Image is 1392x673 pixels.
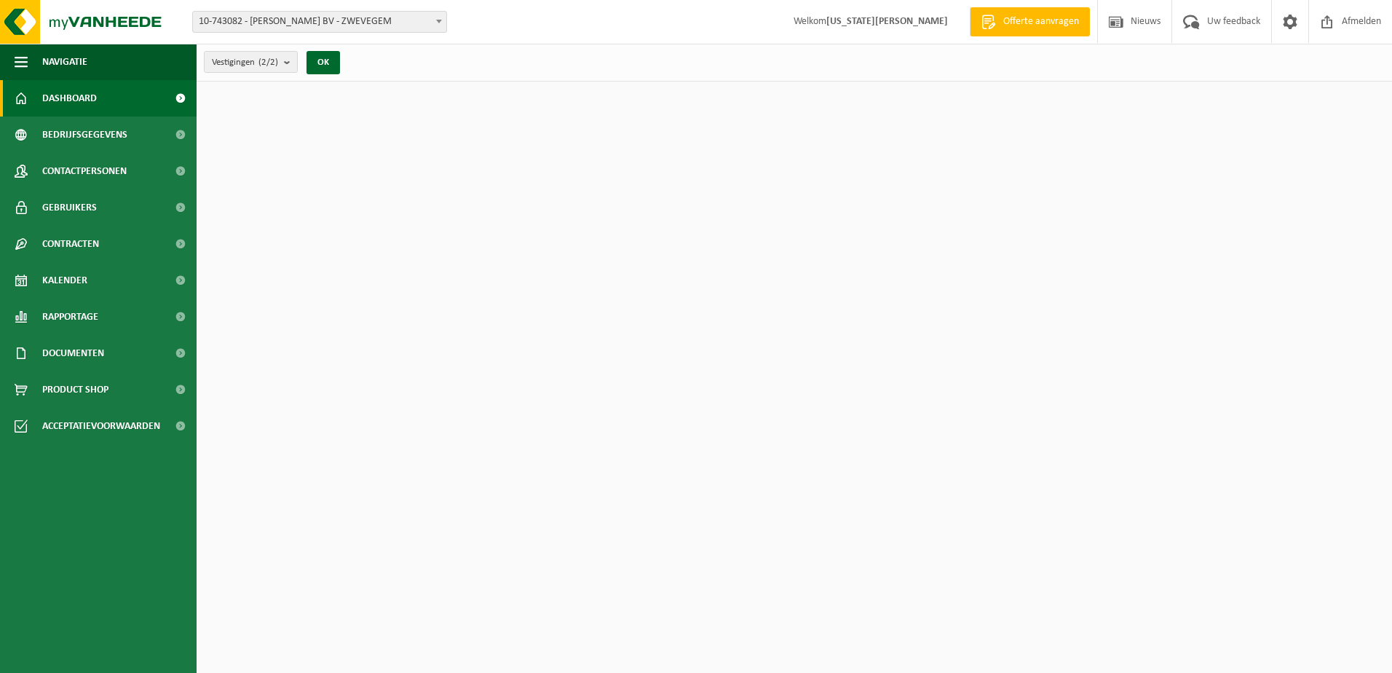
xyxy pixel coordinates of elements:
a: Offerte aanvragen [970,7,1090,36]
span: Documenten [42,335,104,371]
span: Contracten [42,226,99,262]
strong: [US_STATE][PERSON_NAME] [826,16,948,27]
count: (2/2) [258,58,278,67]
button: OK [307,51,340,74]
span: 10-743082 - BEERNAERT DAVY BV - ZWEVEGEM [192,11,447,33]
span: Dashboard [42,80,97,117]
span: Gebruikers [42,189,97,226]
span: Rapportage [42,299,98,335]
span: Acceptatievoorwaarden [42,408,160,444]
span: Contactpersonen [42,153,127,189]
span: Product Shop [42,371,108,408]
span: Vestigingen [212,52,278,74]
button: Vestigingen(2/2) [204,51,298,73]
span: Kalender [42,262,87,299]
span: Bedrijfsgegevens [42,117,127,153]
span: Navigatie [42,44,87,80]
span: Offerte aanvragen [1000,15,1083,29]
span: 10-743082 - BEERNAERT DAVY BV - ZWEVEGEM [193,12,446,32]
